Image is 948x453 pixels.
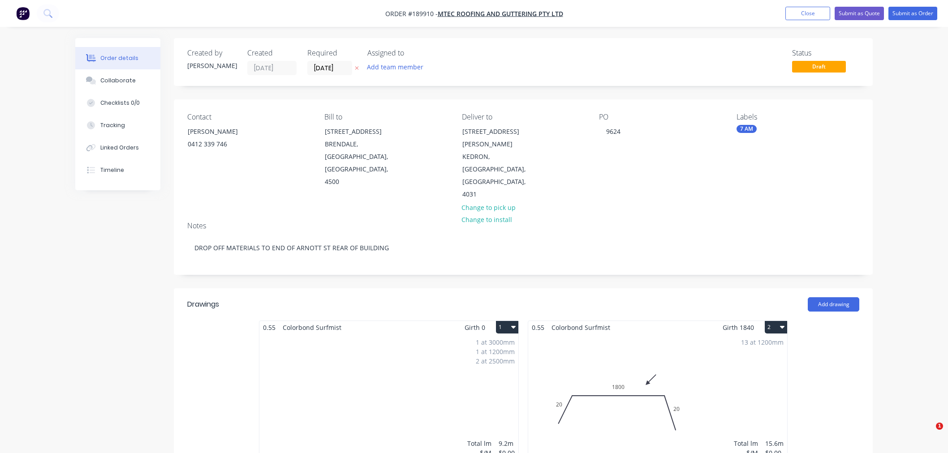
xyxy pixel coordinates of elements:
[438,9,563,18] a: MTEC Roofing and Guttering Pty Ltd
[462,113,585,121] div: Deliver to
[476,347,515,356] div: 1 at 1200mm
[100,121,125,129] div: Tracking
[247,49,297,57] div: Created
[362,61,428,73] button: Add team member
[317,125,407,188] div: [STREET_ADDRESS]BRENDALE, [GEOGRAPHIC_DATA], [GEOGRAPHIC_DATA], 4500
[187,61,237,70] div: [PERSON_NAME]
[462,125,537,150] div: [STREET_ADDRESS][PERSON_NAME]
[455,125,544,201] div: [STREET_ADDRESS][PERSON_NAME]KEDRON, [GEOGRAPHIC_DATA], [GEOGRAPHIC_DATA], 4031
[188,125,262,138] div: [PERSON_NAME]
[100,54,138,62] div: Order details
[918,423,939,444] iframe: Intercom live chat
[75,114,160,137] button: Tracking
[187,113,310,121] div: Contact
[385,9,438,18] span: Order #189910 -
[599,125,628,138] div: 9624
[187,222,859,230] div: Notes
[888,7,937,20] button: Submit as Order
[496,321,518,333] button: 1
[325,125,399,138] div: [STREET_ADDRESS]
[528,321,548,334] span: 0.55
[75,159,160,181] button: Timeline
[465,321,485,334] span: Girth 0
[75,47,160,69] button: Order details
[367,49,457,57] div: Assigned to
[259,321,279,334] span: 0.55
[476,338,515,347] div: 1 at 3000mm
[16,7,30,20] img: Factory
[723,321,754,334] span: Girth 1840
[835,7,884,20] button: Submit as Quote
[187,234,859,261] div: DROP OFF MATERIALS TO END OF ARNOTT ST REAR OF BUILDING
[324,113,447,121] div: Bill to
[792,61,846,72] span: Draft
[187,49,237,57] div: Created by
[936,423,943,430] span: 1
[737,113,859,121] div: Labels
[737,125,757,133] div: 7 AM
[808,297,859,312] button: Add drawing
[599,113,722,121] div: PO
[75,92,160,114] button: Checklists 0/0
[75,137,160,159] button: Linked Orders
[457,214,517,226] button: Change to install
[765,439,784,448] div: 15.6m
[100,77,136,85] div: Collaborate
[548,321,614,334] span: Colorbond Surfmist
[476,356,515,366] div: 2 at 2500mm
[367,61,428,73] button: Add team member
[785,7,830,20] button: Close
[188,138,262,150] div: 0412 339 746
[741,338,784,347] div: 13 at 1200mm
[792,49,859,57] div: Status
[187,299,219,310] div: Drawings
[100,144,139,152] div: Linked Orders
[765,321,787,333] button: 2
[734,439,758,448] div: Total lm
[499,439,515,448] div: 9.2m
[325,138,399,188] div: BRENDALE, [GEOGRAPHIC_DATA], [GEOGRAPHIC_DATA], 4500
[180,125,270,154] div: [PERSON_NAME]0412 339 746
[457,201,521,213] button: Change to pick up
[467,439,491,448] div: Total lm
[307,49,357,57] div: Required
[100,166,124,174] div: Timeline
[279,321,345,334] span: Colorbond Surfmist
[75,69,160,92] button: Collaborate
[462,150,537,201] div: KEDRON, [GEOGRAPHIC_DATA], [GEOGRAPHIC_DATA], 4031
[100,99,140,107] div: Checklists 0/0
